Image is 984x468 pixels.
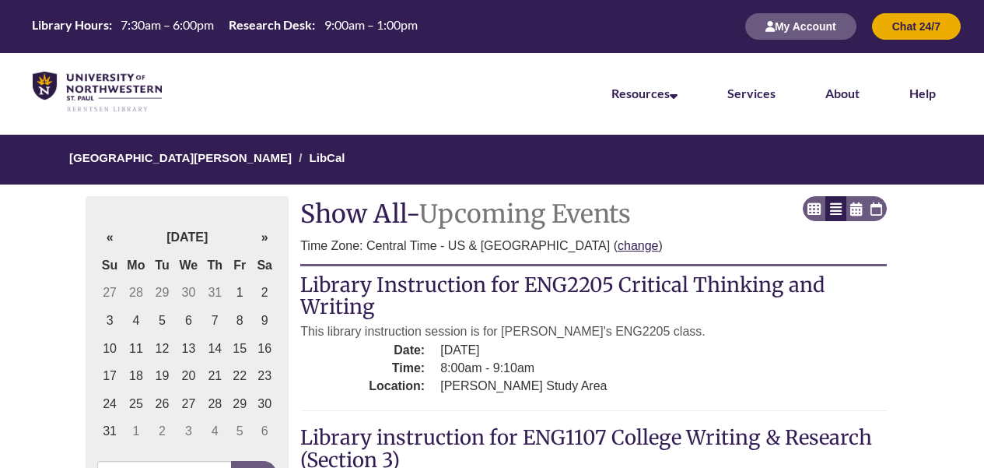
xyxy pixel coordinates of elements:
[227,335,252,363] td: 15
[202,362,227,390] td: 21
[227,417,252,445] td: 5
[227,390,252,418] td: 29
[440,378,887,396] dd: [PERSON_NAME] Study Area
[300,378,425,396] dt: Location:
[150,362,175,390] td: 19
[122,362,149,390] td: 18
[300,236,887,256] div: Time Zone: Central Time - US & [GEOGRAPHIC_DATA] ( )
[252,252,277,280] th: Sa
[227,307,252,335] td: 8
[174,390,202,418] td: 27
[97,335,122,363] td: 10
[150,417,175,445] td: 2
[202,252,227,280] th: Th
[252,362,277,390] td: 23
[26,16,114,33] th: Library Hours:
[174,279,202,307] td: 30
[150,390,175,418] td: 26
[252,390,277,418] td: 30
[174,335,202,363] td: 13
[300,201,887,228] h1: -
[252,417,277,445] td: 6
[227,279,252,307] td: 1
[122,417,149,445] td: 1
[419,199,631,230] span: Upcoming Events
[122,252,149,280] th: Mo
[202,390,227,418] td: 28
[86,135,898,185] nav: Breadcrumb
[252,279,277,307] td: 2
[300,322,887,342] div: This library instruction session is for [PERSON_NAME]'s ENG2205 class.
[122,223,252,252] th: [DATE]
[872,19,961,33] a: Chat 24/7
[150,307,175,335] td: 5
[310,151,345,164] a: LibCal
[252,307,277,335] td: 9
[202,307,227,335] td: 7
[150,252,175,280] th: Tu
[121,17,214,32] span: 7:30am – 6:00pm
[300,199,406,230] span: Show All
[227,252,252,280] th: Fr
[745,13,856,40] button: My Account
[202,279,227,307] td: 31
[97,362,122,390] td: 17
[440,360,887,378] dd: 8:00am - 9:10am
[33,72,162,113] img: UNWSP Library Logo
[202,417,227,445] td: 4
[122,335,149,363] td: 11
[122,390,149,418] td: 25
[97,307,122,335] td: 3
[97,223,277,445] table: Date Picker
[872,13,961,40] button: Chat 24/7
[252,223,277,252] th: »
[97,417,122,445] td: 31
[122,307,149,335] td: 4
[150,279,175,307] td: 29
[26,16,423,35] table: Hours Today
[825,86,860,100] a: About
[174,307,202,335] td: 6
[202,335,227,363] td: 14
[727,86,776,100] a: Services
[97,279,122,307] td: 27
[97,390,122,418] td: 24
[26,16,423,37] a: Hours Today
[150,335,175,363] td: 12
[909,86,936,100] a: Help
[252,335,277,363] td: 16
[97,252,122,280] th: Su
[611,86,678,100] a: Resources
[69,151,292,164] a: [GEOGRAPHIC_DATA][PERSON_NAME]
[745,19,856,33] a: My Account
[440,342,887,360] dd: [DATE]
[122,279,149,307] td: 28
[97,223,122,252] th: «
[300,273,825,319] a: Library Instruction for ENG2205 Critical Thinking and Writing
[174,417,202,445] td: 3
[174,252,202,280] th: We
[300,360,425,378] dt: Time:
[618,239,659,252] a: change
[324,17,418,32] span: 9:00am – 1:00pm
[300,342,425,360] dt: Date:
[227,362,252,390] td: 22
[222,16,317,33] th: Research Desk:
[174,362,202,390] td: 20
